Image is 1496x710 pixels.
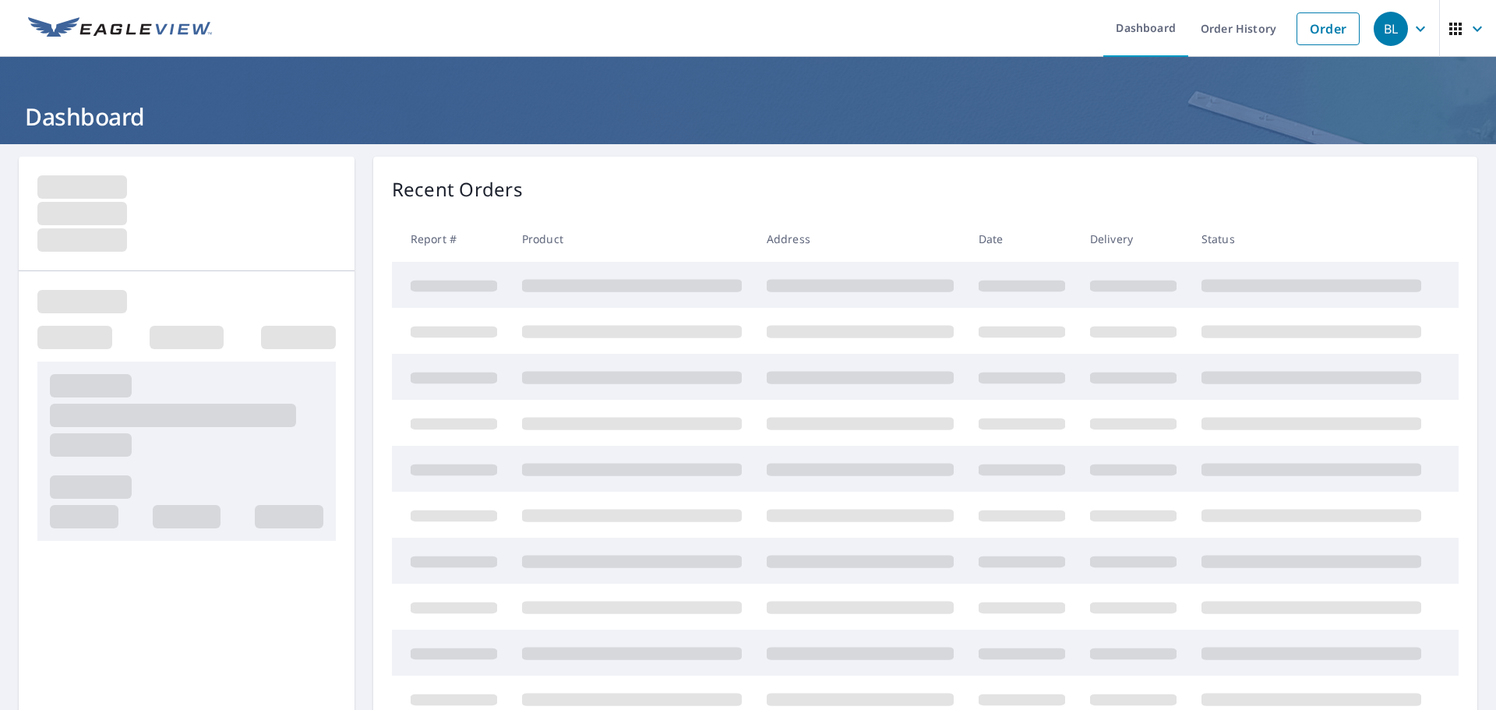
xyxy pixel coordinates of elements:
[1189,216,1434,262] th: Status
[1078,216,1189,262] th: Delivery
[392,175,523,203] p: Recent Orders
[966,216,1078,262] th: Date
[510,216,754,262] th: Product
[754,216,966,262] th: Address
[392,216,510,262] th: Report #
[19,101,1477,132] h1: Dashboard
[1297,12,1360,45] a: Order
[28,17,212,41] img: EV Logo
[1374,12,1408,46] div: BL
